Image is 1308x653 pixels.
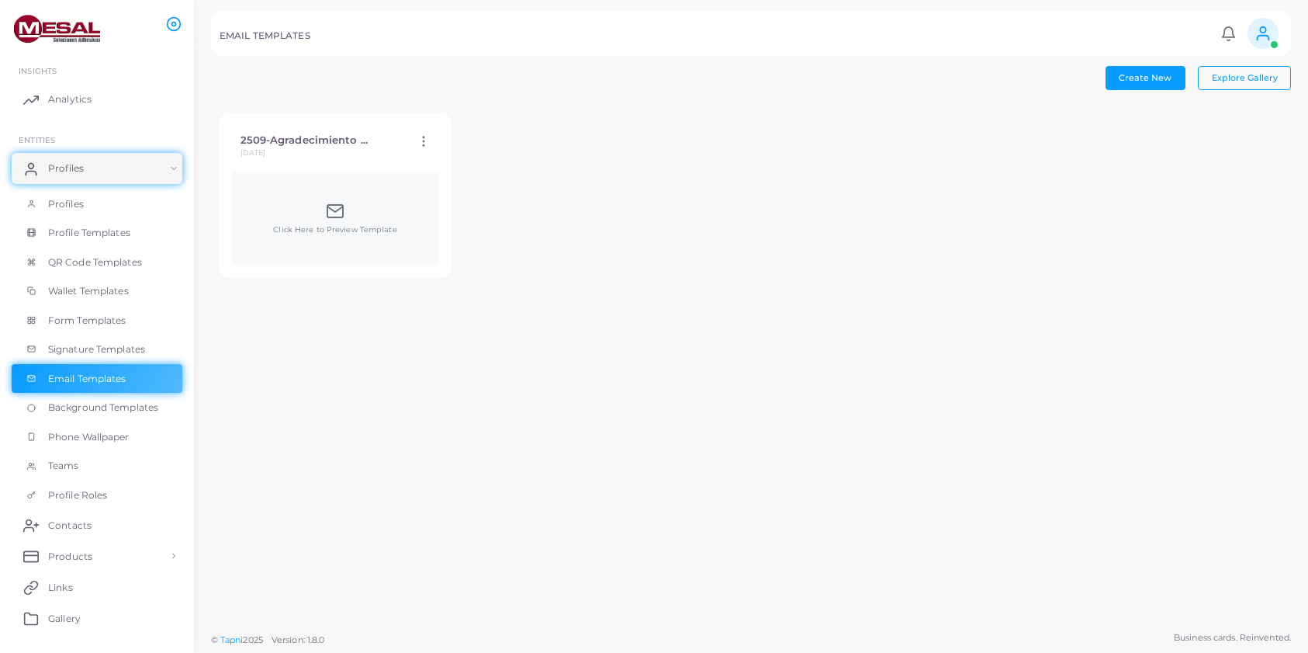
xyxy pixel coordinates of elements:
[48,197,84,211] span: Profiles
[12,276,182,306] a: Wallet Templates
[48,581,73,595] span: Links
[1212,72,1278,83] span: Explore Gallery
[1198,66,1291,89] button: Explore Gallery
[48,372,126,386] span: Email Templates
[48,226,130,240] span: Profile Templates
[14,15,100,43] img: logo
[12,481,182,510] a: Profile Roles
[48,612,81,626] span: Gallery
[48,284,129,298] span: Wallet Templates
[48,255,142,269] span: QR Code Templates
[12,509,182,540] a: Contacts
[12,153,182,184] a: Profiles
[12,84,182,115] a: Analytics
[12,422,182,452] a: Phone Wallpaper
[12,364,182,394] a: Email Templates
[48,162,84,175] span: Profiles
[19,135,55,144] span: ENTITIES
[12,603,182,634] a: Gallery
[48,550,92,564] span: Products
[48,401,158,415] span: Background Templates
[12,393,182,422] a: Background Templates
[48,430,130,444] span: Phone Wallpaper
[48,488,107,502] span: Profile Roles
[211,634,324,647] span: ©
[48,459,79,473] span: Teams
[48,92,92,106] span: Analytics
[1106,66,1185,89] button: Create New
[12,248,182,277] a: QR Code Templates
[1119,72,1171,83] span: Create New
[12,189,182,219] a: Profiles
[12,306,182,335] a: Form Templates
[48,314,126,328] span: Form Templates
[243,634,262,647] span: 2025
[12,451,182,481] a: Teams
[220,30,310,41] h5: EMAIL TEMPLATES
[12,218,182,248] a: Profile Templates
[48,342,145,356] span: Signature Templates
[240,134,408,147] h4: 2509-Agradecimiento ...
[48,519,92,533] span: Contacts
[12,540,182,571] a: Products
[272,634,325,645] span: Version: 1.8.0
[12,571,182,603] a: Links
[273,224,396,235] span: Click Here to Preview Template
[240,148,266,157] small: [DATE]
[12,335,182,364] a: Signature Templates
[1174,631,1291,644] span: Business cards. Reinvented.
[19,66,57,75] span: INSIGHTS
[220,634,244,645] a: Tapni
